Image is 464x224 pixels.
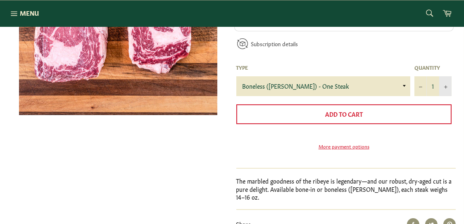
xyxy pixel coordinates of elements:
a: Subscription details [251,40,298,47]
label: Type [236,64,411,71]
p: The marbled goodness of the ribeye is legendary—and our robust, dry-aged cut is a pure delight. A... [236,177,456,201]
button: Increase item quantity by one [439,76,452,96]
span: Add to Cart [325,110,363,118]
button: Add to Cart [236,104,452,124]
a: More payment options [236,143,452,150]
label: Quantity [414,64,452,71]
span: Menu [20,9,39,17]
button: Reduce item quantity by one [414,76,427,96]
